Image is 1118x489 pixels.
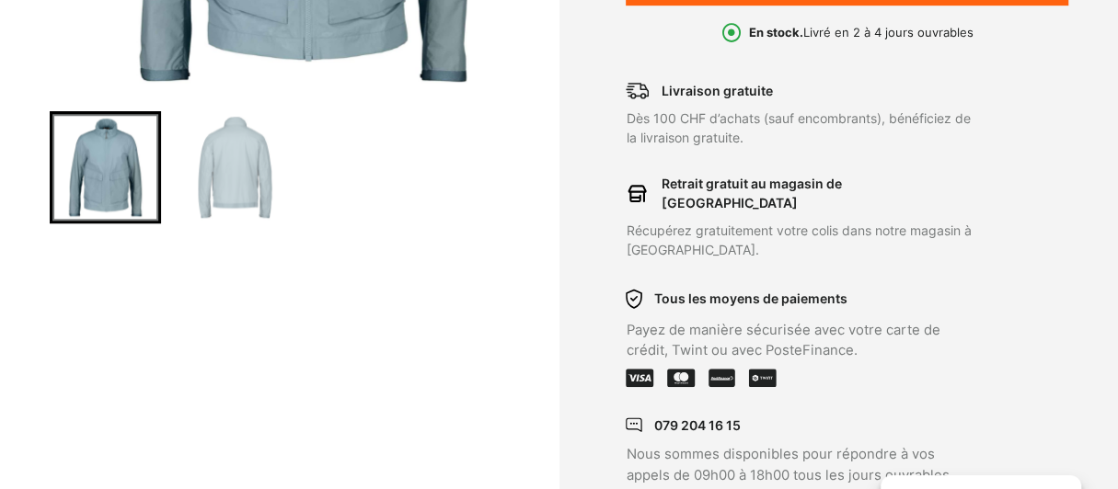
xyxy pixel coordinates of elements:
[748,25,802,40] b: En stock.
[179,111,291,222] div: Go to slide 2
[626,221,980,259] p: Récupérez gratuitement votre colis dans notre magasin à [GEOGRAPHIC_DATA].
[662,81,773,100] p: Livraison gratuite
[662,174,981,212] p: Retrait gratuit au magasin de [GEOGRAPHIC_DATA]
[654,289,847,308] p: Tous les moyens de paiements
[50,111,161,222] div: Go to slide 1
[654,415,741,435] p: 079 204 16 15
[626,320,980,361] p: Payez de manière sécurisée avec votre carte de crédit, Twint ou avec PosteFinance.
[626,444,980,485] p: Nous sommes disponibles pour répondre à vos appels de 09h00 à 18h00 tous les jours ouvrables.
[748,24,973,42] p: Livré en 2 à 4 jours ouvrables
[626,108,980,147] p: Dès 100 CHF d’achats (sauf encombrants), bénéficiez de la livraison gratuite.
